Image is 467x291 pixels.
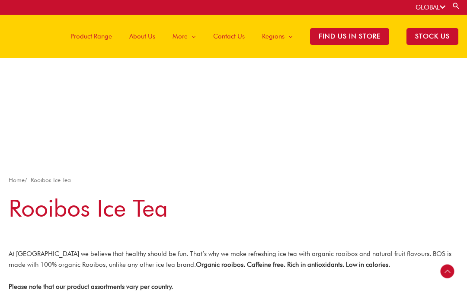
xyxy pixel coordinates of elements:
strong: Please note that our product assortments vary per country. [9,283,173,291]
a: GLOBAL [416,3,445,11]
a: STOCK US [398,15,467,58]
a: More [164,15,205,58]
a: Regions [253,15,301,58]
h1: Rooibos Ice Tea [9,192,458,225]
p: At [GEOGRAPHIC_DATA] we believe that healthy should be fun. That’s why we make refreshing ice tea... [9,249,458,270]
span: More [173,23,188,49]
span: Product Range [70,23,112,49]
span: Contact Us [213,23,245,49]
a: Home [9,176,25,183]
span: STOCK US [406,28,458,45]
nav: Breadcrumb [9,175,458,185]
a: Product Range [62,15,121,58]
span: Regions [262,23,285,49]
span: About Us [129,23,155,49]
span: Find Us in Store [310,28,389,45]
a: Contact Us [205,15,253,58]
nav: Site Navigation [55,15,467,58]
a: Find Us in Store [301,15,398,58]
a: Search button [452,2,461,10]
strong: Organic rooibos. Caffeine free. Rich in antioxidants. Low in calories. [196,261,390,269]
a: About Us [121,15,164,58]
